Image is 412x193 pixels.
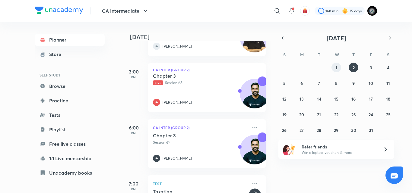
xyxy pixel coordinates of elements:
abbr: Sunday [283,52,286,58]
abbr: October 7, 2025 [318,80,320,86]
abbr: October 3, 2025 [370,65,372,70]
a: Store [35,48,105,60]
p: PM [122,187,146,191]
abbr: October 31, 2025 [369,127,373,133]
a: Planner [35,34,105,46]
p: [PERSON_NAME] [163,44,192,49]
button: October 3, 2025 [366,63,376,72]
button: October 19, 2025 [280,110,289,119]
img: Avatar [240,138,269,167]
button: October 30, 2025 [349,125,358,135]
img: Company Logo [35,7,83,14]
a: Company Logo [35,7,83,15]
button: October 10, 2025 [366,78,376,88]
abbr: October 21, 2025 [317,112,321,117]
button: October 12, 2025 [280,94,289,104]
button: October 23, 2025 [349,110,358,119]
abbr: October 26, 2025 [282,127,287,133]
abbr: October 5, 2025 [283,80,286,86]
button: October 11, 2025 [383,78,393,88]
p: [PERSON_NAME] [163,100,192,105]
abbr: October 18, 2025 [386,96,390,102]
button: October 7, 2025 [314,78,324,88]
button: October 28, 2025 [314,125,324,135]
abbr: October 15, 2025 [334,96,338,102]
abbr: October 1, 2025 [335,65,337,70]
span: [DATE] [327,34,346,42]
abbr: October 9, 2025 [352,80,355,86]
img: avatar [302,8,308,14]
h5: 3:00 [122,68,146,75]
button: avatar [300,6,310,16]
img: poojita Agrawal [367,6,377,16]
button: October 29, 2025 [331,125,341,135]
abbr: October 19, 2025 [282,112,287,117]
p: Session 69 [153,140,248,145]
p: CA Inter (Group 2) [153,68,261,72]
button: October 24, 2025 [366,110,376,119]
abbr: October 30, 2025 [351,127,356,133]
img: streak [342,8,348,14]
abbr: October 17, 2025 [369,96,373,102]
abbr: October 4, 2025 [387,65,389,70]
abbr: Thursday [352,52,355,58]
a: Tests [35,109,105,121]
abbr: Monday [300,52,304,58]
button: October 13, 2025 [297,94,306,104]
abbr: Wednesday [335,52,339,58]
button: October 6, 2025 [297,78,306,88]
h5: 7:00 [122,180,146,187]
button: [DATE] [287,34,386,42]
p: [PERSON_NAME] [163,156,192,161]
button: October 26, 2025 [280,125,289,135]
img: Avatar [240,26,269,55]
button: CA Intermediate [98,5,153,17]
button: October 27, 2025 [297,125,306,135]
button: October 20, 2025 [297,110,306,119]
button: October 8, 2025 [331,78,341,88]
abbr: October 22, 2025 [334,112,338,117]
abbr: October 28, 2025 [317,127,321,133]
button: October 22, 2025 [331,110,341,119]
abbr: October 24, 2025 [369,112,373,117]
img: referral [283,143,295,155]
a: Playlist [35,123,105,135]
h5: Chapter 3 [153,132,228,139]
button: October 25, 2025 [383,110,393,119]
abbr: October 2, 2025 [353,65,355,70]
h5: Chapter 3 [153,73,228,79]
abbr: October 23, 2025 [351,112,356,117]
abbr: October 6, 2025 [300,80,303,86]
a: Free live classes [35,138,105,150]
abbr: October 13, 2025 [299,96,304,102]
abbr: October 8, 2025 [335,80,338,86]
a: Unacademy books [35,167,105,179]
h5: 6:00 [122,124,146,131]
button: October 4, 2025 [383,63,393,72]
abbr: October 12, 2025 [282,96,286,102]
p: Session 68 [153,80,248,86]
button: October 15, 2025 [331,94,341,104]
abbr: October 25, 2025 [386,112,391,117]
abbr: October 14, 2025 [317,96,321,102]
abbr: October 27, 2025 [299,127,304,133]
button: October 1, 2025 [331,63,341,72]
p: PM [122,131,146,135]
p: PM [122,75,146,79]
abbr: Tuesday [318,52,320,58]
div: Store [49,51,65,58]
h6: SELF STUDY [35,70,105,80]
button: October 16, 2025 [349,94,358,104]
button: October 18, 2025 [383,94,393,104]
button: October 21, 2025 [314,110,324,119]
p: Test [153,180,248,187]
abbr: Friday [370,52,372,58]
button: October 9, 2025 [349,78,358,88]
button: October 2, 2025 [349,63,358,72]
p: CA Inter (Group 2) [153,124,248,131]
a: 1:1 Live mentorship [35,152,105,164]
abbr: October 16, 2025 [351,96,356,102]
img: Avatar [240,82,269,111]
abbr: October 10, 2025 [369,80,373,86]
p: Win a laptop, vouchers & more [302,150,376,155]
